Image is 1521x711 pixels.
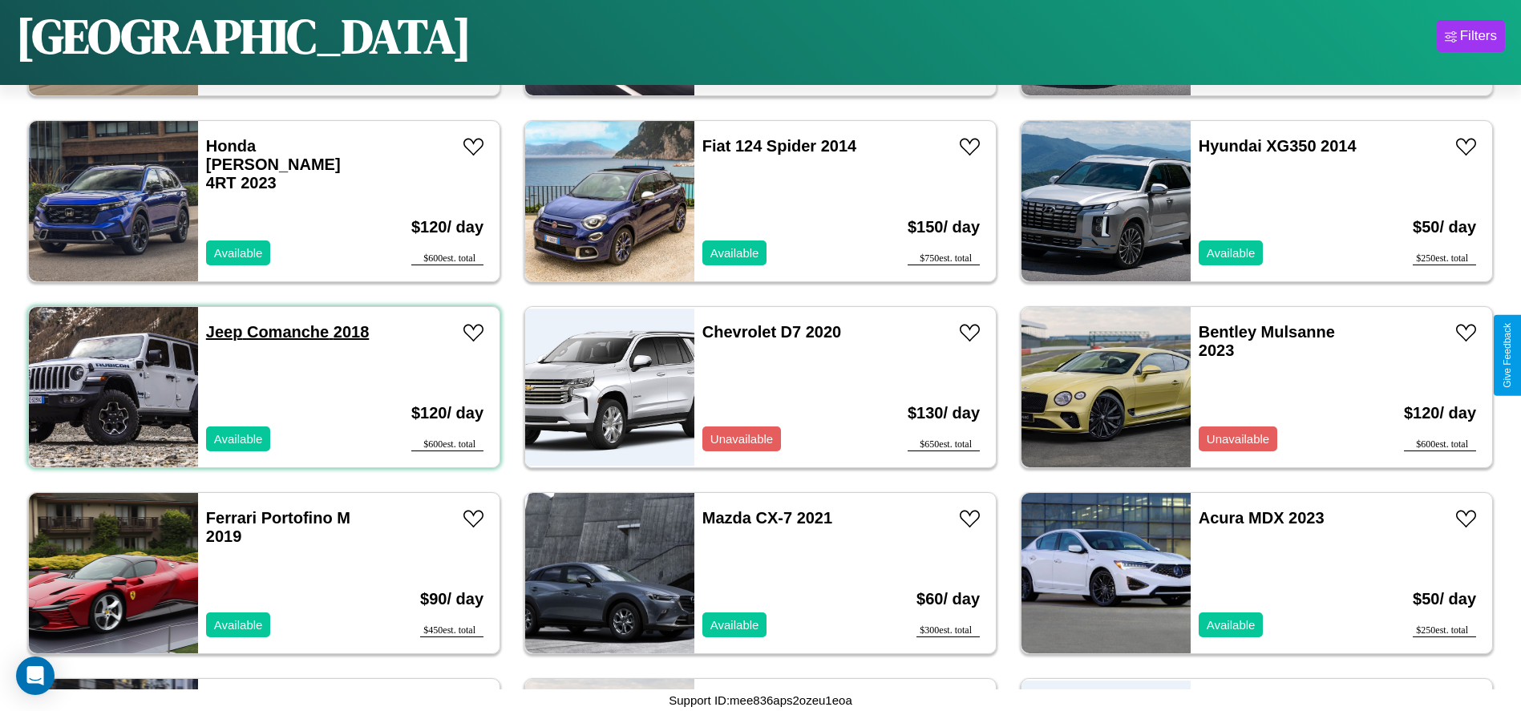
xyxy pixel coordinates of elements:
a: Honda [PERSON_NAME] 4RT 2023 [206,137,341,192]
a: Acura MDX 2023 [1199,509,1325,527]
h3: $ 60 / day [916,574,980,624]
h3: $ 50 / day [1413,574,1476,624]
a: Hyundai XG350 2014 [1199,137,1357,155]
a: Mazda CX-7 2021 [702,509,832,527]
button: Filters [1437,20,1505,52]
a: Chevrolet D7 2020 [702,323,841,341]
a: Jeep Comanche 2018 [206,323,369,341]
div: Open Intercom Messenger [16,656,55,695]
a: Fiat 124 Spider 2014 [702,137,856,155]
div: $ 600 est. total [411,252,483,265]
p: Available [214,614,263,636]
p: Available [710,614,759,636]
div: $ 750 est. total [908,252,980,265]
p: Unavailable [710,428,773,450]
h3: $ 130 / day [908,388,980,438]
div: $ 250 est. total [1413,252,1476,265]
h3: $ 120 / day [411,388,483,438]
h1: [GEOGRAPHIC_DATA] [16,3,471,69]
h3: $ 120 / day [1404,388,1476,438]
div: Give Feedback [1502,323,1513,388]
div: $ 250 est. total [1413,624,1476,637]
div: $ 300 est. total [916,624,980,637]
div: $ 600 est. total [1404,438,1476,451]
h3: $ 90 / day [420,574,483,624]
a: Bentley Mulsanne 2023 [1199,323,1335,359]
h3: $ 50 / day [1413,202,1476,252]
p: Available [1207,242,1256,264]
p: Available [214,242,263,264]
div: $ 600 est. total [411,438,483,451]
div: $ 650 est. total [908,438,980,451]
h3: $ 120 / day [411,202,483,252]
p: Support ID: mee836aps2ozeu1eoa [669,689,852,711]
p: Available [214,428,263,450]
h3: $ 150 / day [908,202,980,252]
p: Unavailable [1207,428,1269,450]
div: $ 450 est. total [420,624,483,637]
a: Ferrari Portofino M 2019 [206,509,350,545]
div: Filters [1460,28,1497,44]
p: Available [710,242,759,264]
p: Available [1207,614,1256,636]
